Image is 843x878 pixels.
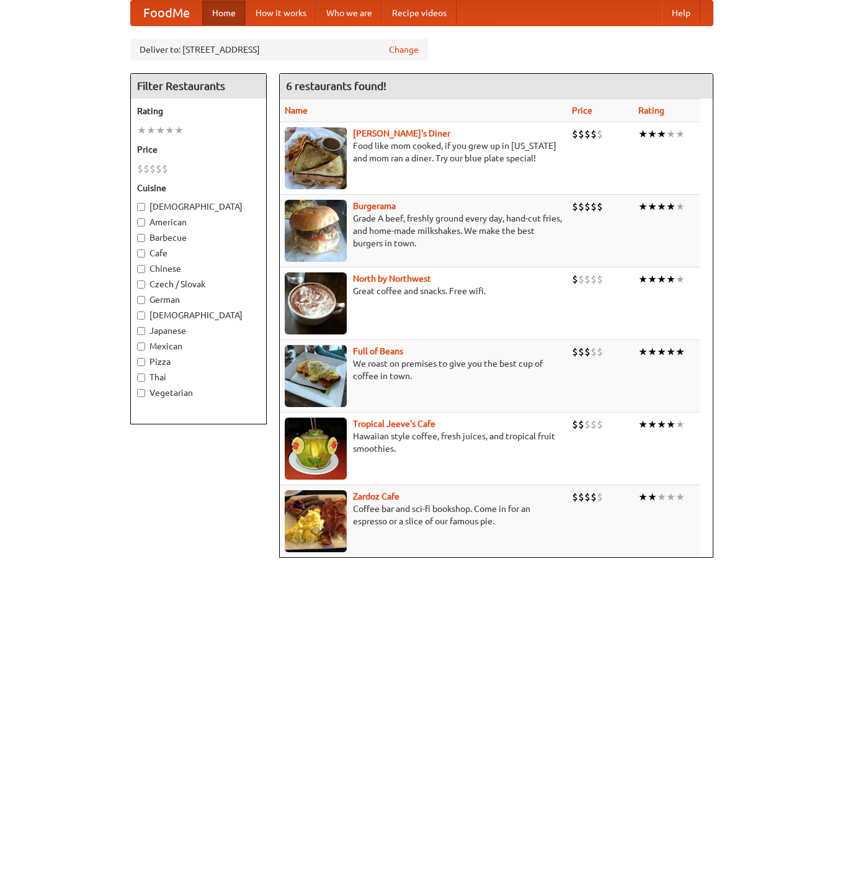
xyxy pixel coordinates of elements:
[137,325,260,337] label: Japanese
[131,1,202,25] a: FoodMe
[578,272,584,286] li: $
[137,293,260,306] label: German
[130,38,428,61] div: Deliver to: [STREET_ADDRESS]
[584,272,591,286] li: $
[285,272,347,334] img: north.jpg
[137,280,145,289] input: Czech / Slovak
[657,418,666,431] li: ★
[137,123,146,137] li: ★
[137,143,260,156] h5: Price
[156,162,162,176] li: $
[666,272,676,286] li: ★
[353,201,396,211] a: Burgerama
[648,345,657,359] li: ★
[638,200,648,213] li: ★
[676,200,685,213] li: ★
[353,274,431,284] a: North by Northwest
[137,234,145,242] input: Barbecue
[578,418,584,431] li: $
[137,278,260,290] label: Czech / Slovak
[137,387,260,399] label: Vegetarian
[591,200,597,213] li: $
[143,162,149,176] li: $
[137,327,145,335] input: Japanese
[137,358,145,366] input: Pizza
[597,345,603,359] li: $
[591,127,597,141] li: $
[648,272,657,286] li: ★
[597,490,603,504] li: $
[246,1,316,25] a: How it works
[578,345,584,359] li: $
[676,418,685,431] li: ★
[578,200,584,213] li: $
[353,419,435,429] b: Tropical Jeeve's Cafe
[572,127,578,141] li: $
[137,262,260,275] label: Chinese
[662,1,700,25] a: Help
[648,200,657,213] li: ★
[137,311,145,320] input: [DEMOGRAPHIC_DATA]
[137,340,260,352] label: Mexican
[666,418,676,431] li: ★
[591,345,597,359] li: $
[353,128,450,138] b: [PERSON_NAME]'s Diner
[648,418,657,431] li: ★
[137,296,145,304] input: German
[137,218,145,226] input: American
[666,490,676,504] li: ★
[156,123,165,137] li: ★
[597,418,603,431] li: $
[285,418,347,480] img: jeeves.jpg
[137,200,260,213] label: [DEMOGRAPHIC_DATA]
[572,272,578,286] li: $
[572,200,578,213] li: $
[285,127,347,189] img: sallys.jpg
[676,490,685,504] li: ★
[638,345,648,359] li: ★
[286,80,386,92] ng-pluralize: 6 restaurants found!
[666,200,676,213] li: ★
[146,123,156,137] li: ★
[137,231,260,244] label: Barbecue
[382,1,457,25] a: Recipe videos
[353,491,399,501] b: Zardoz Cafe
[285,490,347,552] img: zardoz.jpg
[162,162,168,176] li: $
[578,490,584,504] li: $
[285,345,347,407] img: beans.jpg
[597,272,603,286] li: $
[584,418,591,431] li: $
[285,503,562,527] p: Coffee bar and sci-fi bookshop. Come in for an espresso or a slice of our famous pie.
[584,345,591,359] li: $
[149,162,156,176] li: $
[137,356,260,368] label: Pizza
[285,200,347,262] img: burgerama.jpg
[137,374,145,382] input: Thai
[572,490,578,504] li: $
[591,490,597,504] li: $
[285,105,308,115] a: Name
[137,216,260,228] label: American
[572,105,592,115] a: Price
[657,345,666,359] li: ★
[174,123,184,137] li: ★
[353,346,403,356] a: Full of Beans
[638,418,648,431] li: ★
[572,345,578,359] li: $
[137,371,260,383] label: Thai
[648,490,657,504] li: ★
[285,430,562,455] p: Hawaiian style coffee, fresh juices, and tropical fruit smoothies.
[389,43,419,56] a: Change
[597,127,603,141] li: $
[137,309,260,321] label: [DEMOGRAPHIC_DATA]
[657,272,666,286] li: ★
[137,203,145,211] input: [DEMOGRAPHIC_DATA]
[648,127,657,141] li: ★
[638,127,648,141] li: ★
[584,127,591,141] li: $
[137,265,145,273] input: Chinese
